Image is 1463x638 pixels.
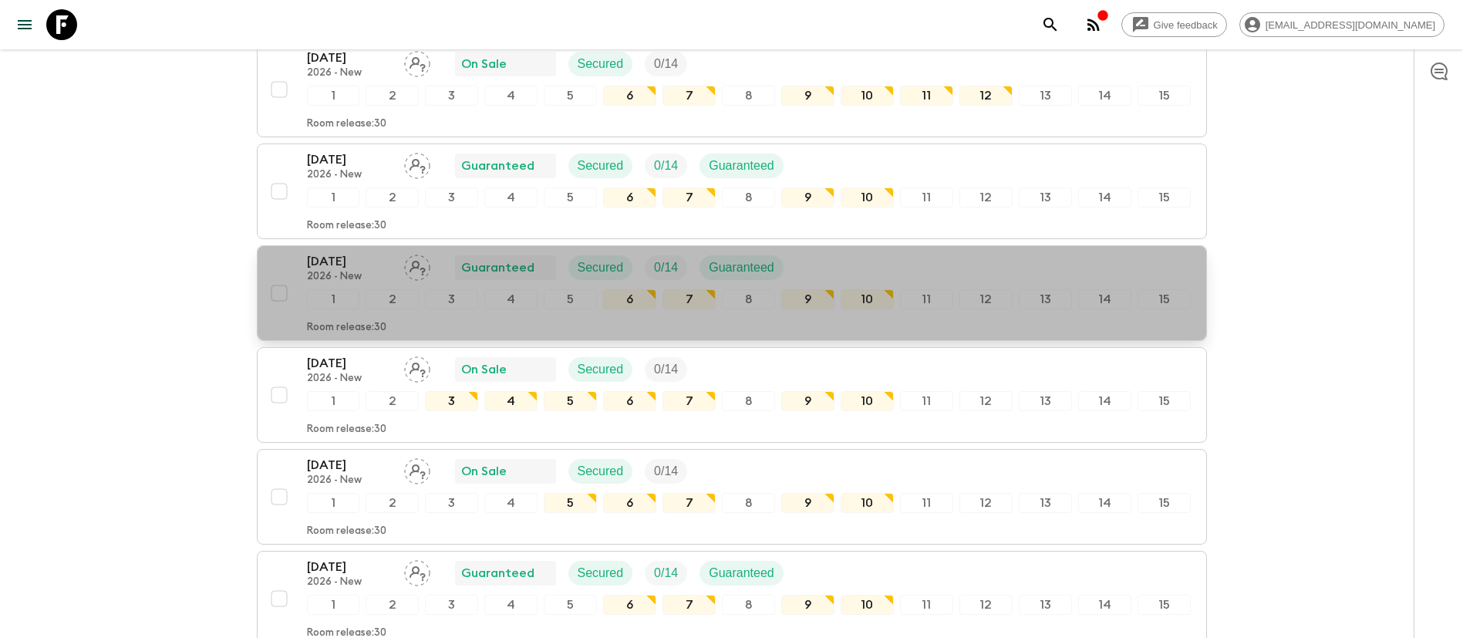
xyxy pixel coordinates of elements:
[603,493,656,513] div: 6
[307,252,392,271] p: [DATE]
[1035,9,1066,40] button: search adventures
[654,462,678,481] p: 0 / 14
[404,463,430,475] span: Assign pack leader
[568,561,633,586] div: Secured
[425,391,478,411] div: 3
[307,595,360,615] div: 1
[404,361,430,373] span: Assign pack leader
[1257,19,1444,31] span: [EMAIL_ADDRESS][DOMAIN_NAME]
[307,474,392,487] p: 2026 - New
[578,55,624,73] p: Secured
[841,86,894,106] div: 10
[257,42,1207,137] button: [DATE]2026 - NewAssign pack leaderOn SaleSecuredTrip Fill123456789101112131415Room release:30
[461,360,507,379] p: On Sale
[568,357,633,382] div: Secured
[709,157,774,175] p: Guaranteed
[307,373,392,385] p: 2026 - New
[366,595,419,615] div: 2
[578,462,624,481] p: Secured
[709,564,774,582] p: Guaranteed
[425,493,478,513] div: 3
[1078,86,1131,106] div: 14
[578,258,624,277] p: Secured
[722,187,775,208] div: 8
[722,595,775,615] div: 8
[307,67,392,79] p: 2026 - New
[307,576,392,589] p: 2026 - New
[307,271,392,283] p: 2026 - New
[781,289,834,309] div: 9
[722,86,775,106] div: 8
[307,150,392,169] p: [DATE]
[1019,187,1072,208] div: 13
[9,9,40,40] button: menu
[959,391,1013,411] div: 12
[1138,86,1191,106] div: 15
[307,525,386,538] p: Room release: 30
[366,187,419,208] div: 2
[662,86,716,106] div: 7
[1019,595,1072,615] div: 13
[645,357,687,382] div: Trip Fill
[959,493,1013,513] div: 12
[461,258,534,277] p: Guaranteed
[1078,391,1131,411] div: 14
[366,289,419,309] div: 2
[959,595,1013,615] div: 12
[307,456,392,474] p: [DATE]
[1138,187,1191,208] div: 15
[425,86,478,106] div: 3
[662,391,716,411] div: 7
[307,169,392,181] p: 2026 - New
[662,187,716,208] div: 7
[662,493,716,513] div: 7
[544,289,597,309] div: 5
[578,564,624,582] p: Secured
[484,187,538,208] div: 4
[603,595,656,615] div: 6
[841,289,894,309] div: 10
[1019,493,1072,513] div: 13
[1078,289,1131,309] div: 14
[404,56,430,68] span: Assign pack leader
[722,391,775,411] div: 8
[307,322,386,334] p: Room release: 30
[425,289,478,309] div: 3
[461,564,534,582] p: Guaranteed
[544,595,597,615] div: 5
[257,449,1207,545] button: [DATE]2026 - NewAssign pack leaderOn SaleSecuredTrip Fill123456789101112131415Room release:30
[484,595,538,615] div: 4
[307,220,386,232] p: Room release: 30
[722,289,775,309] div: 8
[900,289,953,309] div: 11
[568,255,633,280] div: Secured
[307,49,392,67] p: [DATE]
[603,187,656,208] div: 6
[461,55,507,73] p: On Sale
[484,289,538,309] div: 4
[654,564,678,582] p: 0 / 14
[959,86,1013,106] div: 12
[568,459,633,484] div: Secured
[959,187,1013,208] div: 12
[544,86,597,106] div: 5
[1145,19,1226,31] span: Give feedback
[404,565,430,577] span: Assign pack leader
[404,157,430,170] span: Assign pack leader
[900,493,953,513] div: 11
[544,391,597,411] div: 5
[366,391,419,411] div: 2
[645,561,687,586] div: Trip Fill
[841,187,894,208] div: 10
[709,258,774,277] p: Guaranteed
[900,187,953,208] div: 11
[841,391,894,411] div: 10
[645,154,687,178] div: Trip Fill
[366,493,419,513] div: 2
[461,157,534,175] p: Guaranteed
[404,259,430,272] span: Assign pack leader
[781,391,834,411] div: 9
[484,391,538,411] div: 4
[544,493,597,513] div: 5
[645,255,687,280] div: Trip Fill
